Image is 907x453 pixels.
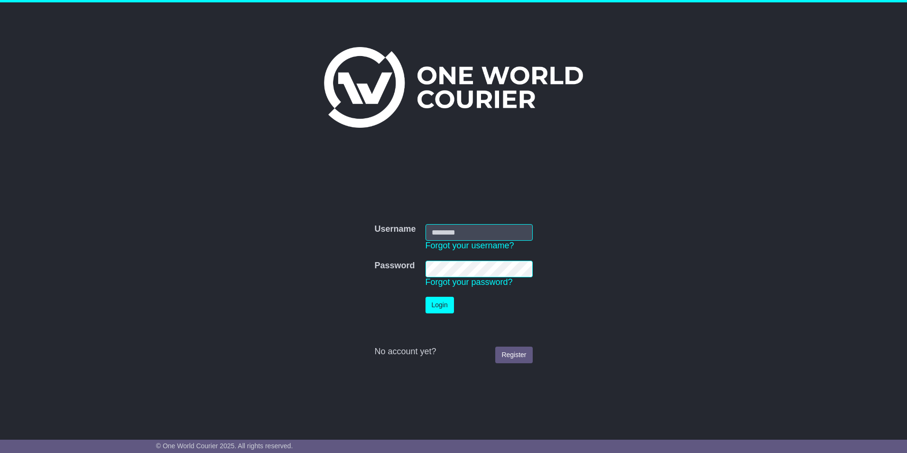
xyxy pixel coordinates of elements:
a: Register [495,347,532,363]
img: One World [324,47,583,128]
a: Forgot your password? [426,277,513,287]
label: Username [374,224,416,235]
button: Login [426,297,454,313]
div: No account yet? [374,347,532,357]
span: © One World Courier 2025. All rights reserved. [156,442,293,450]
label: Password [374,261,415,271]
a: Forgot your username? [426,241,514,250]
